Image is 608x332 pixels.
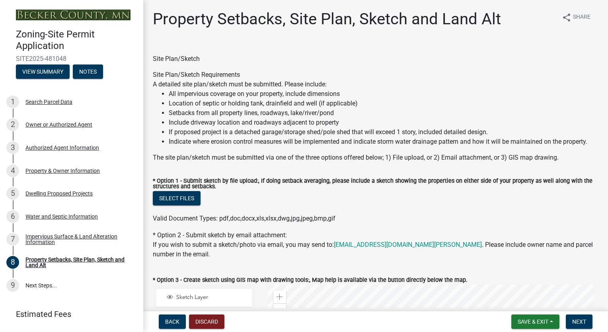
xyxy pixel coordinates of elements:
[25,99,72,105] div: Search Parcel Data
[6,187,19,200] div: 5
[156,289,252,307] li: Sketch Layer
[153,241,593,258] span: If you wish to submit a sketch/photo via email, you may send to: . Please include owner name and ...
[6,141,19,154] div: 3
[174,294,249,301] span: Sketch Layer
[169,118,598,127] li: Include driveway location and roadways adjacent to property
[73,64,103,79] button: Notes
[334,241,482,248] a: [EMAIL_ADDRESS][DOMAIN_NAME][PERSON_NAME]
[6,306,131,322] a: Estimated Fees
[572,318,586,325] span: Next
[25,168,100,174] div: Property & Owner Information
[153,215,335,222] span: Valid Document Types: pdf,doc,docx,xls,xlsx,dwg,jpg,jpeg,bmp,gif
[16,64,70,79] button: View Summary
[25,257,131,268] div: Property Setbacks, Site Plan, Sketch and Land Alt
[6,164,19,177] div: 4
[153,153,598,162] div: The site plan/sketch must be submitted via one of the three options offered below; 1) File upload...
[16,10,131,20] img: Becker County, Minnesota
[555,10,597,25] button: shareShare
[518,318,548,325] span: Save & Exit
[6,96,19,108] div: 1
[25,191,93,196] div: Dwelling Proposed Projects
[6,279,19,292] div: 9
[573,13,590,22] span: Share
[169,127,598,137] li: If proposed project is a detached garage/storage shed/pole shed that will exceed 1 story, include...
[153,230,598,259] div: * Option 2 - Submit sketch by email attachment:
[273,303,286,316] div: Zoom out
[16,69,70,75] wm-modal-confirm: Summary
[169,89,598,99] li: All impervious coverage on your property, include dimensions
[153,191,201,205] button: Select files
[25,234,131,245] div: Impervious Surface & Land Alteration Information
[153,277,468,283] label: * Option 3 - Create sketch using GIS map with drawing tools:, Map help is available via the butto...
[25,122,92,127] div: Owner or Authorized Agent
[153,80,598,146] div: A detailed site plan/sketch must be submitted. Please include:
[159,314,186,329] button: Back
[169,99,598,108] li: Location of septic or holding tank, drainfield and well (if applicable)
[153,54,598,64] div: Site Plan/Sketch
[511,314,559,329] button: Save & Exit
[16,29,137,52] h4: Zoning-Site Permit Application
[166,294,249,302] div: Sketch Layer
[25,214,98,219] div: Water and Septic Information
[73,69,103,75] wm-modal-confirm: Notes
[153,178,598,190] label: * Option 1 - Submit sketch by file upload:, If doing setback averaging, please include a sketch s...
[189,314,224,329] button: Discard
[25,145,99,150] div: Authorized Agent Information
[273,291,286,303] div: Zoom in
[6,118,19,131] div: 2
[169,137,598,146] li: Indicate where erosion control measures will be implemented and indicate storm water drainage pat...
[165,318,179,325] span: Back
[6,210,19,223] div: 6
[6,256,19,269] div: 8
[169,108,598,118] li: Setbacks from all property lines, roadways, lake/river/pond
[153,10,501,29] h1: Property Setbacks, Site Plan, Sketch and Land Alt
[16,55,127,62] span: SITE2025-481048
[153,70,598,162] div: Site Plan/Sketch Requirements
[6,233,19,246] div: 7
[562,13,571,22] i: share
[566,314,592,329] button: Next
